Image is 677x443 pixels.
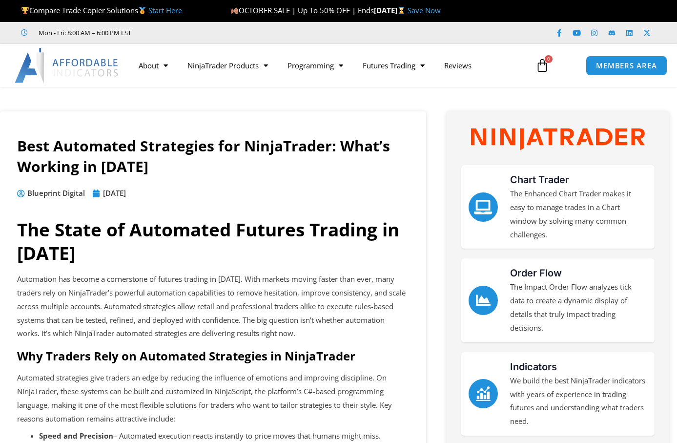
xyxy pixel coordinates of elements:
a: Chart Trader [510,174,569,186]
a: NinjaTrader Products [178,54,278,77]
b: Speed and Precision [39,431,113,441]
img: 🏆 [21,7,29,14]
a: Start Here [148,5,182,15]
strong: [DATE] [374,5,408,15]
img: ⌛ [398,7,405,14]
a: Reviews [434,54,481,77]
span: Automated strategies give traders an edge by reducing the influence of emotions and improving dis... [17,373,392,423]
span: OCTOBER SALE | Up To 50% OFF | Ends [230,5,374,15]
strong: Why Traders Rely on Automated Strategies in NinjaTrader [17,348,355,364]
img: 🍂 [231,7,238,14]
time: [DATE] [103,188,126,198]
a: Order Flow [510,267,562,279]
p: The Enhanced Chart Trader makes it easy to manage trades in a Chart window by solving many common... [510,187,647,241]
a: About [129,54,178,77]
span: Automation has become a cornerstone of futures trading in [DATE]. With markets moving faster than... [17,274,406,338]
span: Blueprint Digital [25,187,85,200]
iframe: Customer reviews powered by Trustpilot [145,28,291,38]
b: The State of Automated Futures Trading in [DATE] [17,217,399,265]
a: Order Flow [469,286,498,315]
img: 🥇 [139,7,146,14]
p: We build the best NinjaTrader indicators with years of experience in trading futures and understa... [510,374,647,428]
a: Futures Trading [353,54,434,77]
span: – Automated execution reacts instantly to price moves that humans might miss. [113,431,381,441]
a: Chart Trader [469,192,498,222]
span: Compare Trade Copier Solutions [21,5,182,15]
a: Save Now [408,5,441,15]
nav: Menu [129,54,529,77]
a: Programming [278,54,353,77]
h1: Best Automated Strategies for NinjaTrader: What’s Working in [DATE] [17,136,409,177]
p: The Impact Order Flow analyzes tick data to create a dynamic display of details that truly impact... [510,280,647,335]
img: NinjaTrader Wordmark color RGB | Affordable Indicators – NinjaTrader [471,128,645,150]
a: 0 [521,51,564,80]
span: MEMBERS AREA [596,62,657,69]
span: Mon - Fri: 8:00 AM – 6:00 PM EST [36,27,131,39]
span: 0 [545,55,553,63]
a: Indicators [510,361,557,373]
a: Indicators [469,379,498,408]
a: MEMBERS AREA [586,56,667,76]
img: LogoAI | Affordable Indicators – NinjaTrader [15,48,120,83]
